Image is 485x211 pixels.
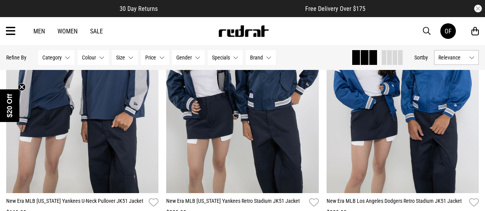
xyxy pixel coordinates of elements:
[57,28,78,35] a: Women
[42,54,62,61] span: Category
[6,54,26,61] p: Refine By
[90,28,103,35] a: Sale
[327,197,466,208] a: New Era MLB Los Angeles Dodgers Retro Stadium JK51 Jacket
[141,50,169,65] button: Price
[120,5,158,12] span: 30 Day Returns
[423,54,428,61] span: by
[33,28,45,35] a: Men
[166,197,306,208] a: New Era MLB [US_STATE] Yankees Retro Stadium JK51 Jacket
[176,54,192,61] span: Gender
[6,94,14,117] span: $20 Off
[78,50,109,65] button: Colour
[145,54,156,61] span: Price
[112,50,138,65] button: Size
[116,54,125,61] span: Size
[6,197,146,208] a: New Era MLB [US_STATE] Yankees U-Neck Pullover JK51 Jacket
[173,5,290,12] iframe: Customer reviews powered by Trustpilot
[445,28,452,35] div: OF
[246,50,276,65] button: Brand
[434,50,479,65] button: Relevance
[208,50,243,65] button: Specials
[218,25,269,37] img: Redrat logo
[212,54,230,61] span: Specials
[250,54,263,61] span: Brand
[6,3,30,26] button: Open LiveChat chat widget
[82,54,96,61] span: Colour
[438,54,466,61] span: Relevance
[414,53,428,62] button: Sortby
[38,50,75,65] button: Category
[305,5,365,12] span: Free Delivery Over $175
[172,50,205,65] button: Gender
[18,83,26,91] button: Close teaser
